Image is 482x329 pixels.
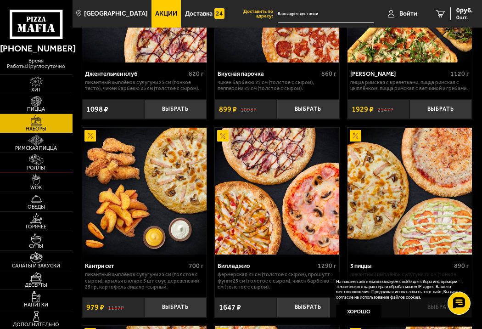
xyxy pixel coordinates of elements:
span: 700 г [189,262,204,270]
p: Пикантный цыплёнок сулугуни 25 см (тонкое тесто), Чикен Барбекю 25 см (толстое с сыром). [85,79,204,91]
div: Вилладжио [218,262,315,270]
span: 1290 г [318,262,336,270]
button: Выбрать [277,297,339,317]
span: 1647 ₽ [219,304,241,311]
p: Пикантный цыплёнок сулугуни 25 см (толстое с сыром), крылья в кляре 5 шт соус деревенский 25 гр, ... [85,272,204,289]
span: Войти [399,11,417,17]
a: Акционный3 пиццы [347,128,472,255]
button: Хорошо [336,305,381,320]
s: 1167 ₽ [108,304,124,311]
span: Доставка [185,11,213,17]
div: 3 пиццы [350,262,452,270]
span: 1120 г [450,70,469,78]
s: 2147 ₽ [377,106,393,113]
p: Чикен Барбекю 25 см (толстое с сыром), Пепперони 25 см (толстое с сыром). [218,79,336,91]
img: 15daf4d41897b9f0e9f617042186c801.svg [214,8,225,19]
span: 979 ₽ [86,304,104,311]
div: [PERSON_NAME] [350,70,448,78]
input: Ваш адрес доставки [278,6,374,23]
a: АкционныйКантри сет [82,128,207,255]
img: Акционный [217,130,229,142]
p: На нашем сайте мы используем cookie для сбора информации технического характера и обрабатываем IP... [336,279,463,300]
button: Выбрать [144,99,206,119]
button: Выбрать [409,99,471,119]
span: 1929 ₽ [352,106,374,113]
span: Доставить по адресу: [228,9,277,19]
span: 820 г [189,70,204,78]
span: 890 г [454,262,469,270]
span: [GEOGRAPHIC_DATA] [84,11,148,17]
p: Фермерская 25 см (толстое с сыром), Прошутто Фунги 25 см (толстое с сыром), Чикен Барбекю 25 см (... [218,272,336,289]
a: АкционныйВилладжио [215,128,339,255]
span: 1098 ₽ [86,106,108,113]
img: Акционный [350,130,361,142]
button: Выбрать [277,99,339,119]
img: 3 пиццы [347,128,472,255]
s: 1098 ₽ [241,106,257,113]
button: Выбрать [144,297,206,317]
div: Джентельмен клуб [85,70,186,78]
span: Акции [155,11,177,17]
img: Кантри сет [82,128,207,255]
span: 860 г [321,70,336,78]
div: Вкусная парочка [218,70,319,78]
img: Акционный [84,130,96,142]
span: 0 руб. [456,7,473,14]
p: Пицца Римская с креветками, Пицца Римская с цыплёнком, Пицца Римская с ветчиной и грибами. [350,79,469,91]
span: 0 шт. [456,15,473,20]
span: 899 ₽ [219,106,237,113]
img: Вилладжио [215,128,339,255]
div: Кантри сет [85,262,186,270]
